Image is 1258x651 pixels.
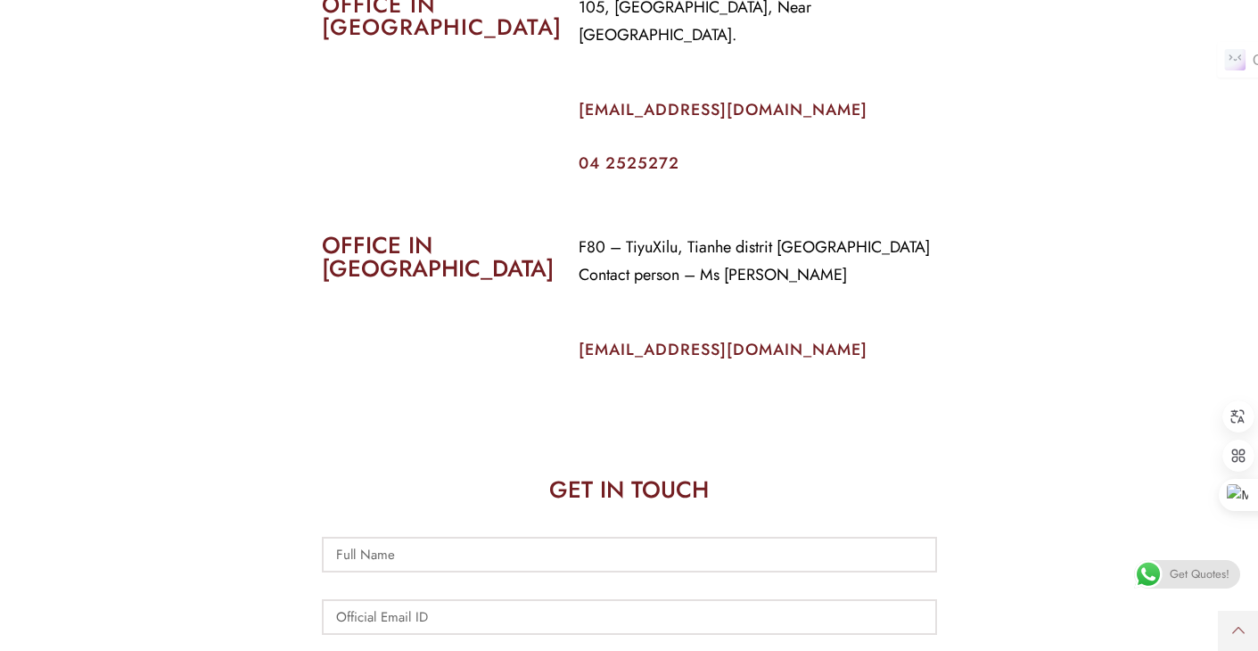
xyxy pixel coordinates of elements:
h2: OFFICE IN [GEOGRAPHIC_DATA] [322,234,552,280]
a: 04 2525272 [579,152,679,175]
h2: GET IN TOUCH [322,478,937,501]
a: [EMAIL_ADDRESS][DOMAIN_NAME] [579,338,867,361]
span: Get Quotes! [1170,560,1229,589]
p: F80 – TiyuXilu, Tianhe distrit [GEOGRAPHIC_DATA] Contact person – Ms [PERSON_NAME] [579,234,937,289]
a: [EMAIL_ADDRESS][DOMAIN_NAME] [579,98,867,121]
input: Full Name [322,537,937,573]
input: Official Email ID [322,599,937,635]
